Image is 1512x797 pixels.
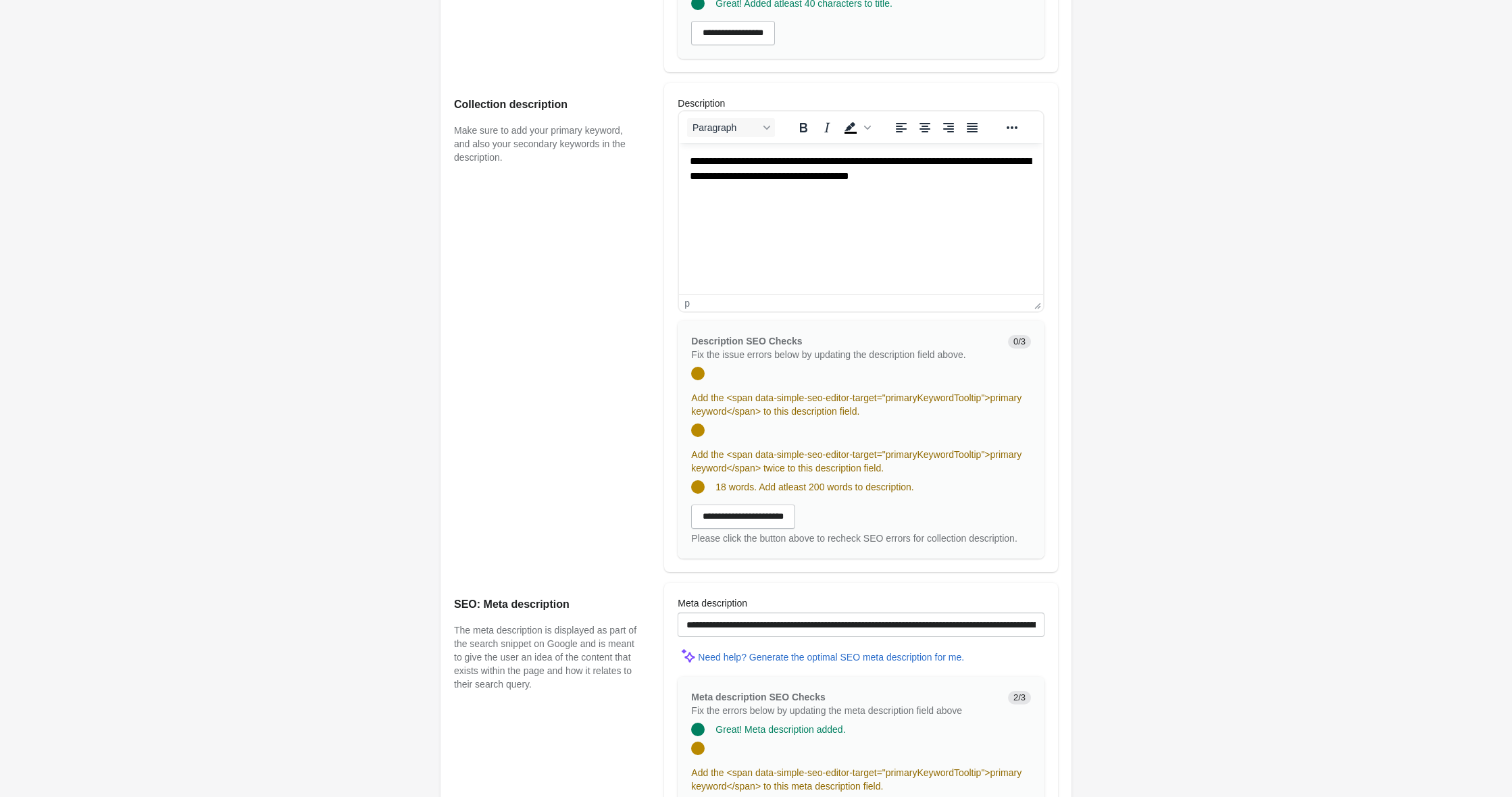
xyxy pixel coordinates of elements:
[684,298,690,309] div: p
[839,118,873,137] div: Background color
[815,118,838,137] button: Italic
[691,336,802,346] span: Description SEO Checks
[698,652,964,663] div: Need help? Generate the optimal SEO meta description for me.
[691,449,1022,473] span: Add the <span data-simple-seo-editor-target="primaryKeywordTooltip">primary keyword</span> twice ...
[691,767,1022,792] span: Add the <span data-simple-seo-editor-target="primaryKeywordTooltip">primary keyword</span> to thi...
[691,692,825,702] span: Meta description SEO Checks
[890,118,913,137] button: Align left
[691,392,1022,417] span: Add the <span data-simple-seo-editor-target="primaryKeywordTooltip">primary keyword</span> to thi...
[1001,118,1024,137] button: Reveal or hide additional toolbar items
[454,124,637,164] p: Make sure to add your primary keyword, and also your secondary keywords in the description.
[679,143,1043,294] iframe: Rich Text Area
[715,482,913,492] span: 18 words. Add atleast 200 words to description.
[792,118,815,137] button: Bold
[454,97,637,113] h2: Collection description
[678,596,747,610] label: Meta description
[691,532,1031,545] div: Please click the button above to recheck SEO errors for collection description.
[1008,335,1031,349] span: 0/3
[691,348,997,361] p: Fix the issue errors below by updating the description field above.
[913,118,936,137] button: Align center
[691,704,997,717] p: Fix the errors below by updating the meta description field above
[454,596,637,613] h2: SEO: Meta description
[678,645,698,665] img: MagicMinor-0c7ff6cd6e0e39933513fd390ee66b6c2ef63129d1617a7e6fa9320d2ce6cec8.svg
[692,645,969,669] button: Need help? Generate the optimal SEO meta description for me.
[687,118,775,137] button: Blocks
[715,724,845,735] span: Great! Meta description added.
[937,118,960,137] button: Align right
[1008,691,1031,704] span: 2/3
[664,83,1058,572] div: Description
[692,122,759,133] span: Paragraph
[454,623,637,691] p: The meta description is displayed as part of the search snippet on Google and is meant to give th...
[1029,295,1043,311] div: Press the Up and Down arrow keys to resize the editor.
[961,118,984,137] button: Justify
